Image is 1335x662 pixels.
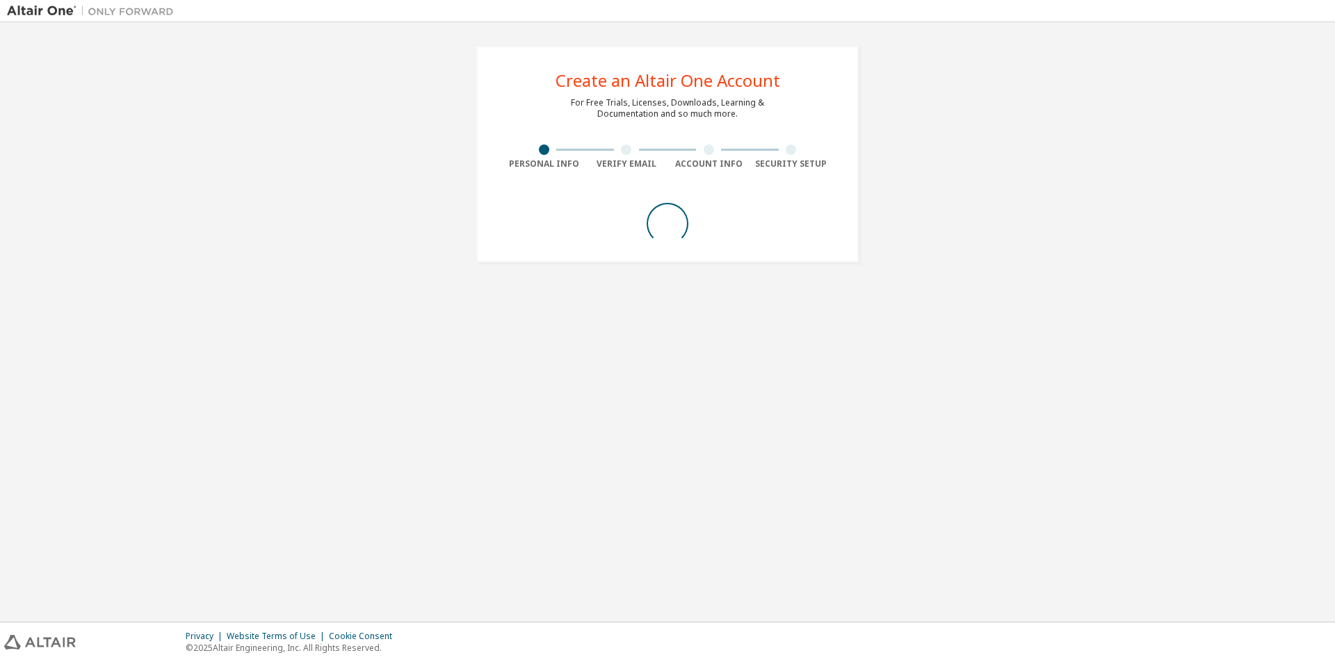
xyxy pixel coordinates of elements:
[7,4,181,18] img: Altair One
[750,158,833,169] div: Security Setup
[329,631,400,642] div: Cookie Consent
[4,635,76,649] img: altair_logo.svg
[186,631,227,642] div: Privacy
[227,631,329,642] div: Website Terms of Use
[556,72,780,89] div: Create an Altair One Account
[503,158,585,169] div: Personal Info
[186,642,400,654] p: © 2025 Altair Engineering, Inc. All Rights Reserved.
[667,158,750,169] div: Account Info
[585,158,668,169] div: Verify Email
[571,97,764,119] div: For Free Trials, Licenses, Downloads, Learning & Documentation and so much more.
